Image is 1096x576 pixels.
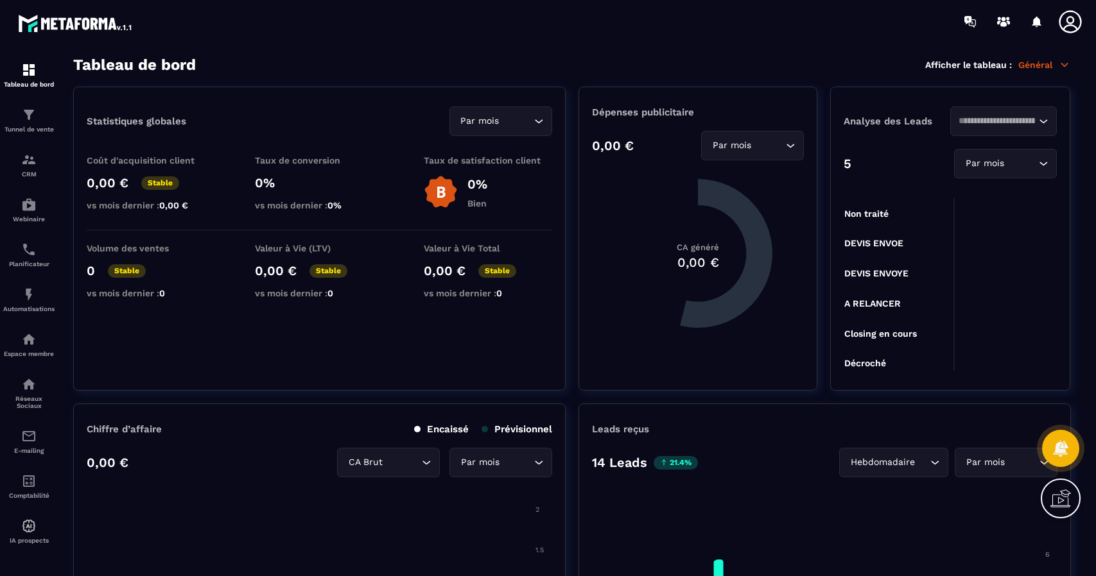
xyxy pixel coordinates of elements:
[255,200,383,210] p: vs mois dernier :
[3,97,55,142] a: formationformationTunnel de vente
[844,115,950,127] p: Analyse des Leads
[73,56,196,74] h3: Tableau de bord
[3,260,55,267] p: Planificateur
[255,288,383,298] p: vs mois dernier :
[502,114,531,128] input: Search for option
[21,107,37,123] img: formation
[141,176,179,190] p: Stable
[467,198,487,208] p: Bien
[1007,157,1036,171] input: Search for option
[844,268,909,278] tspan: DEVIS ENVOYE
[21,377,37,392] img: social-network
[337,448,440,477] div: Search for option
[327,200,342,210] span: 0%
[21,473,37,489] img: accountant
[21,62,37,78] img: formation
[21,197,37,212] img: automations
[482,423,552,435] p: Prévisionnel
[3,216,55,223] p: Webinaire
[87,455,128,470] p: 0,00 €
[925,60,1012,70] p: Afficher le tableau :
[754,139,783,153] input: Search for option
[424,288,552,298] p: vs mois dernier :
[414,423,469,435] p: Encaissé
[87,288,215,298] p: vs mois dernier :
[3,367,55,419] a: social-networksocial-networkRéseaux Sociaux
[3,322,55,367] a: automationsautomationsEspace membre
[21,332,37,347] img: automations
[21,242,37,257] img: scheduler
[87,243,215,253] p: Volume des ventes
[3,277,55,322] a: automationsautomationsAutomatisations
[496,288,502,298] span: 0
[3,81,55,88] p: Tableau de bord
[844,298,901,309] tspan: A RELANCER
[255,263,297,278] p: 0,00 €
[844,238,903,248] tspan: DEVIS ENVOE
[3,350,55,357] p: Espace membre
[1045,550,1050,559] tspan: 6
[844,328,917,339] tspan: Closing en cours
[954,149,1057,178] div: Search for option
[3,419,55,464] a: emailemailE-mailing
[159,288,165,298] span: 0
[1007,455,1036,470] input: Search for option
[955,448,1057,477] div: Search for option
[3,232,55,277] a: schedulerschedulerPlanificateur
[424,263,465,278] p: 0,00 €
[3,395,55,409] p: Réseaux Sociaux
[844,208,889,219] tspan: Non traité
[424,155,552,165] p: Taux de satisfaction client
[3,537,55,544] p: IA prospects
[709,139,754,153] span: Par mois
[959,114,1036,128] input: Search for option
[654,456,698,470] p: 21.4%
[848,455,918,470] span: Hebdomadaire
[345,455,385,470] span: CA Brut
[87,155,215,165] p: Coût d'acquisition client
[3,142,55,187] a: formationformationCRM
[87,175,128,191] p: 0,00 €
[701,131,804,160] div: Search for option
[458,455,502,470] span: Par mois
[1018,59,1070,71] p: Général
[449,106,552,136] div: Search for option
[478,264,516,278] p: Stable
[3,187,55,232] a: automationsautomationsWebinaire
[21,428,37,444] img: email
[3,464,55,509] a: accountantaccountantComptabilité
[844,156,851,171] p: 5
[327,288,333,298] span: 0
[449,448,552,477] div: Search for option
[592,106,804,118] p: Dépenses publicitaire
[159,200,188,210] span: 0,00 €
[458,114,502,128] span: Par mois
[502,455,531,470] input: Search for option
[592,138,634,153] p: 0,00 €
[962,157,1007,171] span: Par mois
[21,287,37,302] img: automations
[424,175,458,209] img: b-badge-o.b3b20ee6.svg
[21,518,37,534] img: automations
[255,175,383,191] p: 0%
[963,455,1007,470] span: Par mois
[535,546,544,554] tspan: 1.5
[255,155,383,165] p: Taux de conversion
[87,263,95,278] p: 0
[592,423,649,435] p: Leads reçus
[3,126,55,133] p: Tunnel de vente
[467,176,487,192] p: 0%
[18,12,134,35] img: logo
[87,200,215,210] p: vs mois dernier :
[3,447,55,454] p: E-mailing
[950,106,1057,136] div: Search for option
[535,505,539,514] tspan: 2
[3,53,55,97] a: formationformationTableau de bord
[3,171,55,178] p: CRM
[424,243,552,253] p: Valeur à Vie Total
[839,448,948,477] div: Search for option
[21,152,37,167] img: formation
[87,423,162,435] p: Chiffre d’affaire
[918,455,927,470] input: Search for option
[108,264,146,278] p: Stable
